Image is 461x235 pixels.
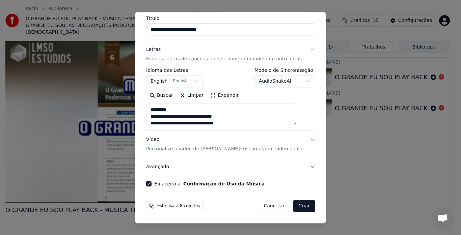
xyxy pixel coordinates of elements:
[146,16,315,21] label: Título
[146,90,177,101] button: Buscar
[207,90,242,101] button: Expandir
[146,47,161,53] div: Letras
[157,204,200,209] span: Este usará 8 créditos
[154,182,265,186] label: Eu aceito a
[146,158,315,176] button: Avançado
[254,68,315,73] label: Modelo de Sincronização
[146,131,315,158] button: VídeoPersonalize o vídeo de [PERSON_NAME]: use imagem, vídeo ou cor
[146,68,203,73] label: Idioma das Letras
[146,146,304,153] p: Personalize o vídeo de [PERSON_NAME]: use imagem, vídeo ou cor
[146,137,304,153] div: Vídeo
[258,200,290,212] button: Cancelar
[183,182,265,186] button: Eu aceito a
[146,56,302,63] p: Forneça letras de canções ou selecione um modelo de auto letras
[293,200,315,212] button: Criar
[146,41,315,68] button: LetrasForneça letras de canções ou selecione um modelo de auto letras
[146,68,315,131] div: LetrasForneça letras de canções ou selecione um modelo de auto letras
[176,90,207,101] button: Limpar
